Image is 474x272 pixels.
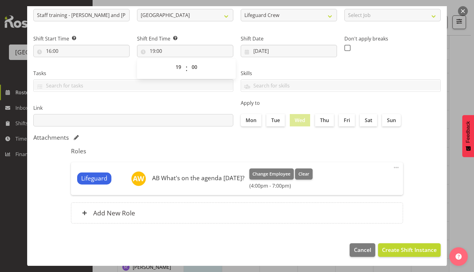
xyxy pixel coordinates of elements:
input: Shift Instance Name [33,9,130,21]
span: Change Employee [252,171,290,177]
h5: Attachments [33,134,69,141]
input: Click to select... [241,45,337,57]
img: help-xxl-2.png [455,253,462,260]
label: Apply to [241,99,441,107]
button: Feedback - Show survey [462,115,474,157]
h6: AB What's on the agenda [DATE]? [152,175,244,181]
label: Shift Date [241,35,337,42]
span: : [185,61,188,76]
span: Feedback [465,121,471,143]
label: Shift Start Time [33,35,130,42]
h5: Roles [71,147,403,155]
img: ab-whats-on-the-agenda-today11969.jpg [131,171,146,186]
label: Tue [266,114,285,126]
input: Search for tasks [34,81,233,90]
label: Sat [360,114,377,126]
input: Click to select... [137,45,233,57]
h6: (4:00pm - 7:00pm) [249,183,313,189]
button: Change Employee [249,168,294,180]
button: Cancel [350,243,375,257]
button: Clear [295,168,313,180]
label: Wed [290,114,310,126]
label: Tasks [33,70,233,77]
input: Click to select... [33,45,130,57]
label: Don't apply breaks [344,35,441,42]
span: Cancel [354,246,371,254]
label: Skills [241,70,441,77]
label: Fri [339,114,355,126]
label: Link [33,104,233,112]
button: Create Shift Instance [378,243,441,257]
input: Search for skills [241,81,440,90]
label: Shift End Time [137,35,233,42]
span: Create Shift Instance [382,246,437,254]
label: Mon [241,114,261,126]
span: Lifeguard [81,174,107,183]
h6: Add New Role [93,209,135,217]
label: Sun [382,114,401,126]
label: Thu [315,114,334,126]
span: Clear [298,171,309,177]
